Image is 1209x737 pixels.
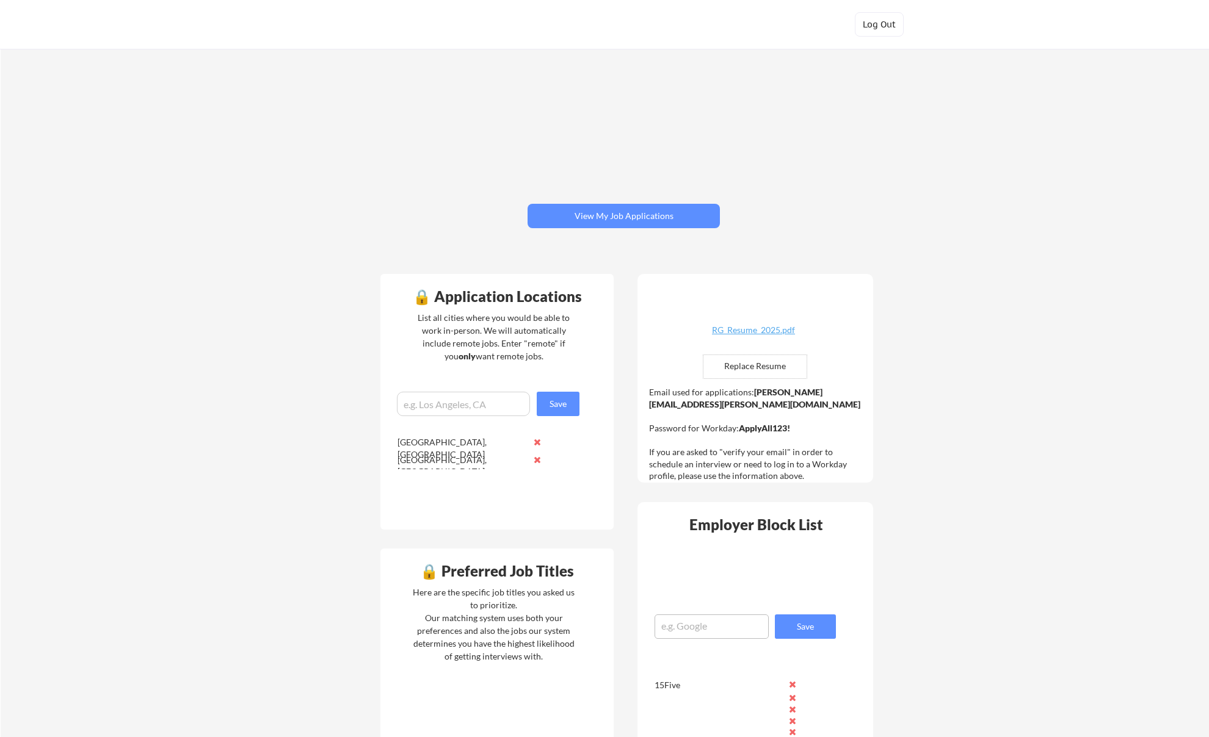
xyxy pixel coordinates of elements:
div: 🔒 Application Locations [383,289,611,304]
strong: [PERSON_NAME][EMAIL_ADDRESS][PERSON_NAME][DOMAIN_NAME] [649,387,860,409]
div: 15Five [655,679,783,691]
div: [GEOGRAPHIC_DATA], [GEOGRAPHIC_DATA] [398,454,526,478]
div: RG_Resume_2025.pdf [681,326,826,334]
button: Save [537,392,579,416]
input: e.g. Los Angeles, CA [397,392,530,416]
div: 🔒 Preferred Job Titles [383,564,611,578]
div: Email used for applications: Password for Workday: If you are asked to "verify your email" in ord... [649,386,865,482]
div: Employer Block List [642,517,870,532]
button: Log Out [855,12,904,37]
div: Here are the specific job titles you asked us to prioritize. Our matching system uses both your p... [410,586,578,663]
strong: ApplyAll123! [739,423,790,433]
button: Save [775,614,836,639]
div: List all cities where you would be able to work in-person. We will automatically include remote j... [410,311,578,362]
div: [GEOGRAPHIC_DATA], [GEOGRAPHIC_DATA] [398,436,526,460]
strong: only [459,351,476,361]
a: RG_Resume_2025.pdf [681,326,826,345]
button: View My Job Applications [528,204,720,228]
